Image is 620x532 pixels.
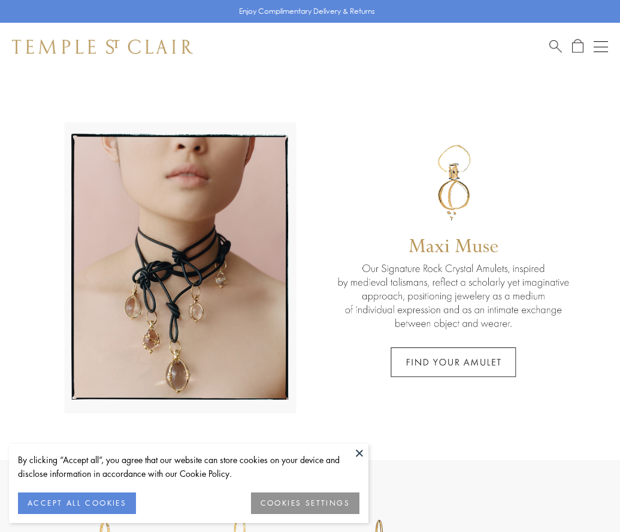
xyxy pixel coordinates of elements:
button: COOKIES SETTINGS [251,492,359,514]
div: By clicking “Accept all”, you agree that our website can store cookies on your device and disclos... [18,453,359,480]
a: Search [549,39,562,54]
button: ACCEPT ALL COOKIES [18,492,136,514]
p: Enjoy Complimentary Delivery & Returns [239,5,375,17]
img: Temple St. Clair [12,40,193,54]
a: Open Shopping Bag [572,39,583,54]
button: Open navigation [594,40,608,54]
